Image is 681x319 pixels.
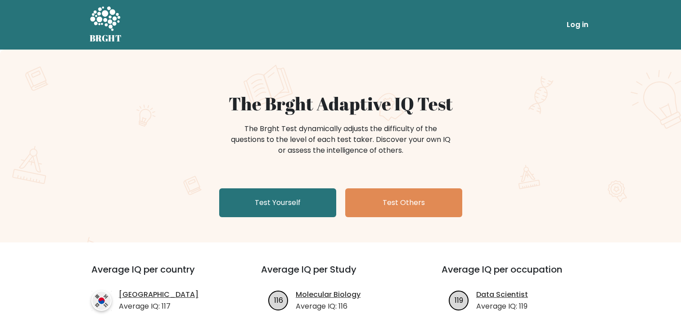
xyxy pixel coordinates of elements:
a: BRGHT [90,4,122,46]
a: [GEOGRAPHIC_DATA] [119,289,198,300]
p: Average IQ: 116 [296,301,361,312]
img: country [91,291,112,311]
a: Test Yourself [219,188,336,217]
div: The Brght Test dynamically adjusts the difficulty of the questions to the level of each test take... [228,123,453,156]
a: Log in [563,16,592,34]
p: Average IQ: 117 [119,301,198,312]
a: Test Others [345,188,462,217]
h3: Average IQ per occupation [442,264,600,286]
h1: The Brght Adaptive IQ Test [121,93,560,114]
text: 116 [274,295,283,305]
a: Molecular Biology [296,289,361,300]
text: 119 [455,295,463,305]
h3: Average IQ per country [91,264,229,286]
h3: Average IQ per Study [261,264,420,286]
a: Data Scientist [476,289,528,300]
h5: BRGHT [90,33,122,44]
p: Average IQ: 119 [476,301,528,312]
